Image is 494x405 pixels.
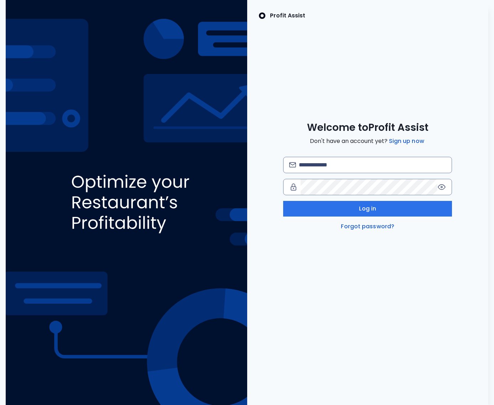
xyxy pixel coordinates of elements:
a: Sign up now [388,137,426,145]
img: email [289,162,296,167]
span: Log in [359,204,376,213]
img: SpotOn Logo [259,11,266,20]
span: Welcome to Profit Assist [307,121,428,134]
button: Log in [283,201,452,217]
p: Profit Assist [270,11,305,20]
a: Forgot password? [339,222,396,231]
span: Don't have an account yet? [310,137,426,145]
